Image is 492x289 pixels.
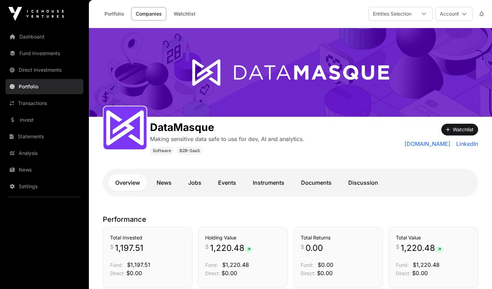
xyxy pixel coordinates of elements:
[210,243,253,254] span: 1,220.48
[396,234,471,241] h3: Total Value
[301,234,376,241] h3: Total Returns
[205,234,280,241] h3: Holding Value
[396,270,411,276] span: Direct:
[110,243,114,251] span: $
[205,262,218,268] span: Fund:
[341,174,385,191] a: Discussion
[100,7,128,20] a: Portfolio
[369,7,416,20] div: Entities Selection
[318,261,333,268] span: $0.00
[306,243,323,254] span: 0.00
[413,261,440,268] span: $1,220.48
[211,174,243,191] a: Events
[405,140,451,148] a: [DOMAIN_NAME]
[301,270,316,276] span: Direct:
[6,96,83,111] a: Transactions
[131,7,166,20] a: Companies
[150,174,178,191] a: News
[301,262,314,268] span: Fund:
[110,234,185,241] h3: Total Invested
[246,174,291,191] a: Instruments
[180,148,200,154] span: B2B-SaaS
[435,7,473,21] button: Account
[150,135,304,143] p: Making sensitive data safe to use for dev, AI and analytics.
[222,261,249,268] span: $1,220.48
[6,146,83,161] a: Analysis
[457,256,492,289] iframe: Chat Widget
[301,243,304,251] span: $
[6,179,83,194] a: Settings
[6,29,83,44] a: Dashboard
[6,79,83,94] a: Portfolio
[6,62,83,78] a: Direct Investments
[6,129,83,144] a: Statements
[108,174,147,191] a: Overview
[453,140,478,148] a: LinkedIn
[6,46,83,61] a: Fund Investments
[89,28,492,117] img: DataMasque
[222,270,237,277] span: $0.00
[396,243,399,251] span: $
[401,243,444,254] span: 1,220.48
[6,112,83,128] a: Invest
[153,148,171,154] span: Software
[115,243,143,254] span: 1,197.51
[110,270,125,276] span: Direct:
[8,7,64,21] img: Icehouse Ventures Logo
[126,270,142,277] span: $0.00
[412,270,428,277] span: $0.00
[106,109,144,147] img: Datamasque-Icon.svg
[127,261,150,268] span: $1,197.51
[150,121,304,133] h1: DataMasque
[110,262,123,268] span: Fund:
[6,162,83,177] a: News
[205,243,209,251] span: $
[441,124,478,135] button: Watchlist
[294,174,339,191] a: Documents
[205,270,220,276] span: Direct:
[108,174,473,191] nav: Tabs
[103,214,478,224] p: Performance
[181,174,208,191] a: Jobs
[317,270,333,277] span: $0.00
[396,262,409,268] span: Fund:
[169,7,200,20] a: Watchlist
